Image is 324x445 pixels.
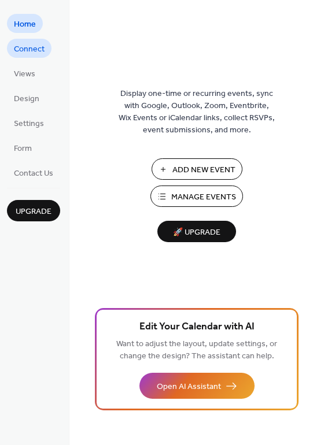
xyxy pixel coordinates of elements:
a: Contact Us [7,163,60,182]
span: Display one-time or recurring events, sync with Google, Outlook, Zoom, Eventbrite, Wix Events or ... [119,88,275,136]
button: 🚀 Upgrade [157,221,236,242]
span: Design [14,93,39,105]
span: Contact Us [14,168,53,180]
span: Edit Your Calendar with AI [139,319,255,335]
span: Manage Events [171,191,236,203]
button: Add New Event [152,158,242,180]
span: Home [14,18,36,31]
span: Connect [14,43,45,55]
span: Want to adjust the layout, update settings, or change the design? The assistant can help. [116,336,277,364]
button: Manage Events [150,186,243,207]
a: Home [7,14,43,33]
span: Settings [14,118,44,130]
a: Design [7,88,46,107]
a: Connect [7,39,51,58]
span: Views [14,68,35,80]
span: 🚀 Upgrade [164,225,229,240]
button: Open AI Assistant [139,373,255,399]
a: Form [7,138,39,157]
a: Views [7,64,42,83]
span: Form [14,143,32,155]
button: Upgrade [7,200,60,221]
span: Open AI Assistant [157,381,221,393]
span: Add New Event [172,164,235,176]
a: Settings [7,113,51,132]
span: Upgrade [16,206,51,218]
